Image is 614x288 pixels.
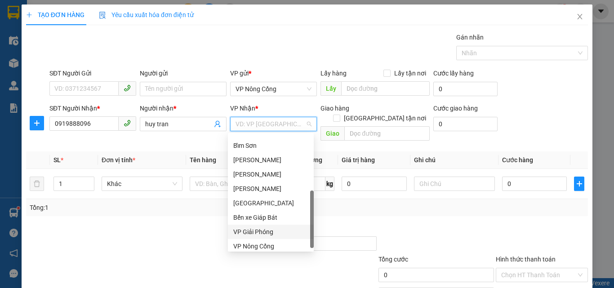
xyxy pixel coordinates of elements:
span: Tổng cước [378,256,408,263]
span: Yêu cầu xuất hóa đơn điện tử [99,11,194,18]
span: Lấy tận nơi [391,68,430,78]
div: SĐT Người Nhận [49,103,136,113]
div: Bỉm Sơn [233,141,308,151]
input: Cước giao hàng [433,117,498,131]
div: [PERSON_NAME] [233,184,308,194]
div: Bến xe Giáp Bát [233,213,308,222]
span: close [576,13,583,20]
div: Người gửi [140,68,227,78]
span: kg [325,177,334,191]
input: Dọc đường [341,81,430,96]
span: Giá trị hàng [342,156,375,164]
button: delete [30,177,44,191]
div: Bến xe Giáp Bát [228,210,314,225]
strong: PHIẾU BIÊN NHẬN [22,49,71,69]
span: SĐT XE [31,38,61,48]
span: SL [53,156,61,164]
strong: CHUYỂN PHÁT NHANH ĐÔNG LÝ [19,7,76,36]
button: plus [30,116,44,130]
span: plus [574,180,584,187]
div: VP Giải Phóng [233,227,308,237]
label: Cước giao hàng [433,105,478,112]
div: VP gửi [230,68,317,78]
div: Người nhận [140,103,227,113]
span: Khác [107,177,177,191]
div: Bắc Ninh [228,196,314,210]
span: NC1209250446 [76,36,130,46]
div: [PERSON_NAME] [233,155,308,165]
label: Cước lấy hàng [433,70,474,77]
span: phone [124,120,131,127]
span: Cước hàng [502,156,533,164]
span: plus [30,120,44,127]
span: Giao hàng [320,105,349,112]
div: SĐT Người Gửi [49,68,136,78]
span: TẠO ĐƠN HÀNG [26,11,85,18]
span: Giao [320,126,344,141]
div: VP Nông Cống [233,241,308,251]
span: Đơn vị tính [102,156,135,164]
span: user-add [214,120,221,128]
div: VP Nông Cống [228,239,314,253]
span: VP Nhận [230,105,255,112]
div: Bỉm Sơn [228,138,314,153]
div: Như Thanh [228,182,314,196]
div: [GEOGRAPHIC_DATA] [233,198,308,208]
button: Close [567,4,592,30]
input: Cước lấy hàng [433,82,498,96]
div: Tổng: 1 [30,203,238,213]
button: plus [574,177,584,191]
input: Dọc đường [344,126,430,141]
span: Lấy [320,81,341,96]
span: plus [26,12,32,18]
div: Thái Nguyên [228,167,314,182]
div: [PERSON_NAME] [233,169,308,179]
div: Hà Trung [228,153,314,167]
img: icon [99,12,106,19]
span: [GEOGRAPHIC_DATA] tận nơi [340,113,430,123]
span: Lấy hàng [320,70,347,77]
img: logo [4,26,18,58]
span: phone [124,84,131,92]
input: 0 [342,177,406,191]
th: Ghi chú [410,151,498,169]
span: Tên hàng [190,156,216,164]
label: Hình thức thanh toán [496,256,556,263]
span: VP Nông Cống [236,82,311,96]
div: VP Giải Phóng [228,225,314,239]
input: VD: Bàn, Ghế [190,177,271,191]
label: Gán nhãn [456,34,484,41]
input: Ghi Chú [414,177,495,191]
